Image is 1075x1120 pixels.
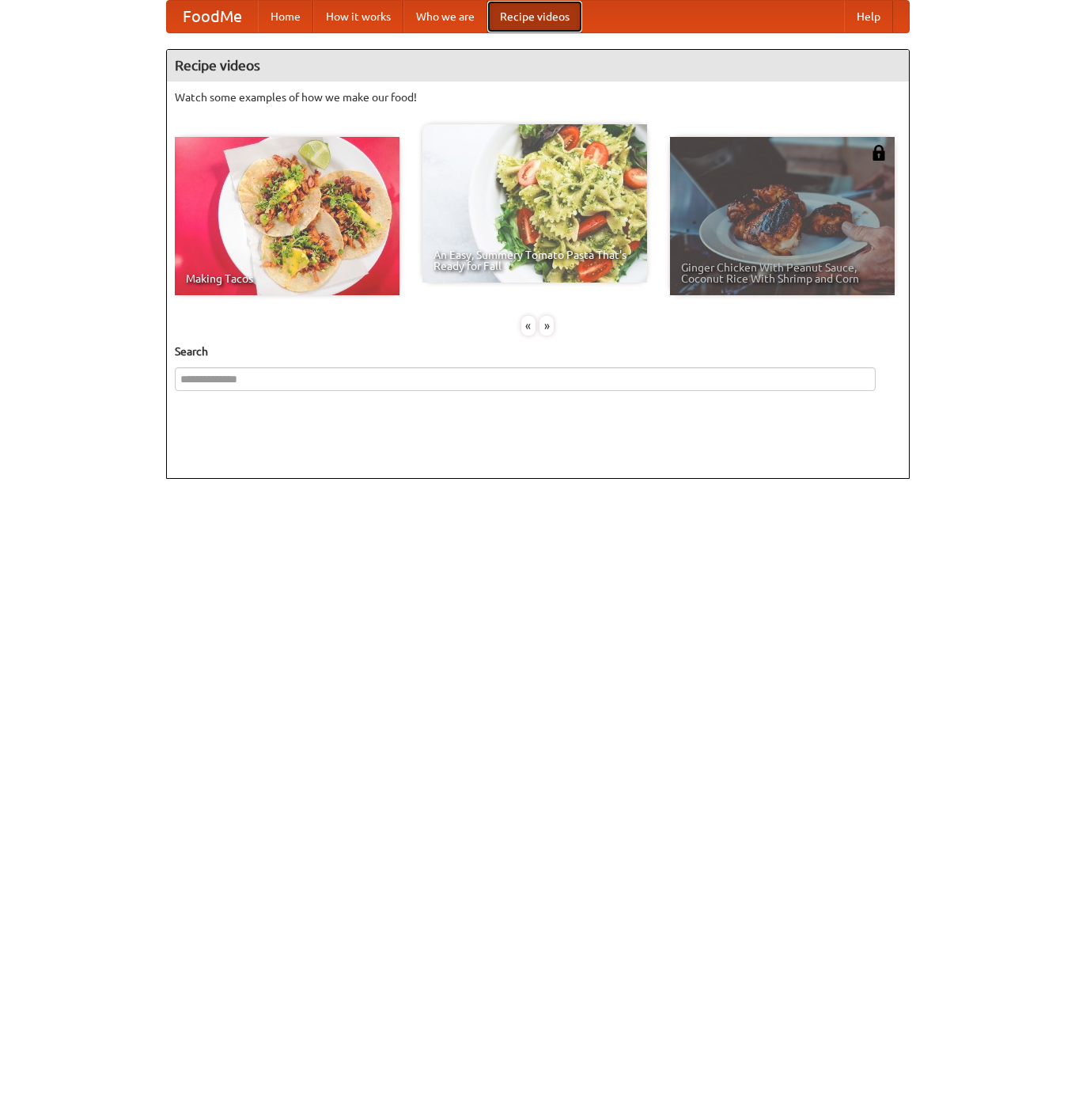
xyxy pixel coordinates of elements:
div: « [521,316,536,336]
a: Home [258,1,313,32]
p: Watch some examples of how we make our food! [175,89,901,105]
a: Recipe videos [487,1,582,32]
a: Help [844,1,893,32]
a: Who we are [403,1,487,32]
a: An Easy, Summery Tomato Pasta That's Ready for Fall [422,124,647,283]
h5: Search [175,344,901,359]
span: An Easy, Summery Tomato Pasta That's Ready for Fall [433,249,636,271]
span: Making Tacos [186,273,388,284]
div: » [539,316,554,336]
h4: Recipe videos [167,50,909,82]
a: Making Tacos [175,137,399,295]
a: FoodMe [167,1,258,32]
a: How it works [313,1,403,32]
img: 483408.png [871,145,887,161]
